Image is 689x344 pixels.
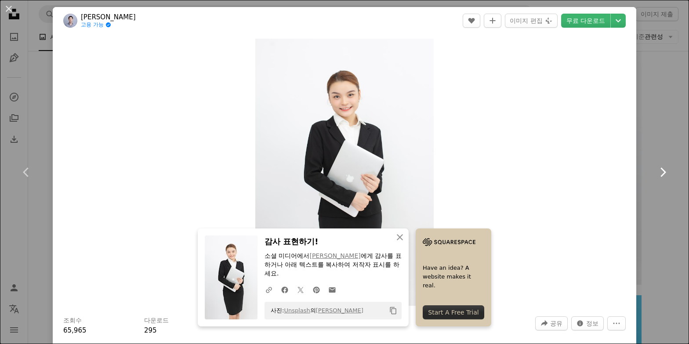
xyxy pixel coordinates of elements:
[81,13,136,22] a: [PERSON_NAME]
[63,316,82,325] h3: 조회수
[636,130,689,214] a: 다음
[423,264,484,290] span: Have an idea? A website makes it real.
[561,14,610,28] a: 무료 다운로드
[535,316,568,330] button: 이 이미지 공유
[324,281,340,298] a: 이메일로 공유에 공유
[586,317,598,330] span: 정보
[463,14,480,28] button: 좋아요
[255,39,433,306] button: 이 이미지 확대
[386,303,401,318] button: 클립보드에 복사하기
[611,14,626,28] button: 다운로드 크기 선택
[81,22,136,29] a: 고용 가능
[550,317,562,330] span: 공유
[484,14,501,28] button: 컬렉션에 추가
[265,252,402,278] p: 소셜 미디어에서 에게 감사를 표하거나 아래 텍스트를 복사하여 저작자 표시를 하세요.
[63,326,87,334] span: 65,965
[284,307,310,314] a: Unsplash
[265,235,402,248] h3: 감사 표현하기!
[144,326,157,334] span: 295
[293,281,308,298] a: Twitter에 공유
[416,228,491,326] a: Have an idea? A website makes it real.Start A Free Trial
[308,281,324,298] a: Pinterest에 공유
[423,235,475,249] img: file-1705255347840-230a6ab5bca9image
[266,304,363,318] span: 사진: 의
[316,307,363,314] a: [PERSON_NAME]
[505,14,557,28] button: 이미지 편집
[607,316,626,330] button: 더 많은 작업
[63,14,77,28] img: TRAN NHU TUAN의 프로필로 이동
[277,281,293,298] a: Facebook에 공유
[144,316,169,325] h3: 다운로드
[255,39,433,306] img: 비즈니스 정장을 입고 노트북을 들고 있는 여성
[309,252,360,259] a: [PERSON_NAME]
[423,305,484,319] div: Start A Free Trial
[571,316,604,330] button: 이 이미지 관련 통계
